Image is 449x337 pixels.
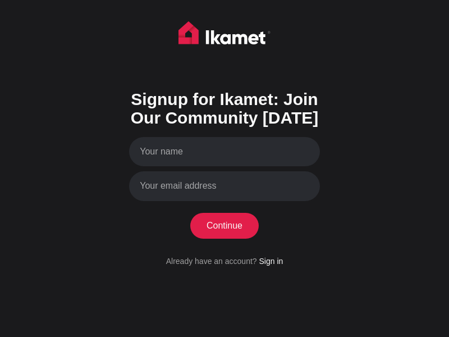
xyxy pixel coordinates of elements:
h1: Signup for Ikamet: Join Our Community [DATE] [129,90,320,127]
button: Continue [190,213,259,239]
a: Sign in [259,257,283,266]
img: Ikamet home [178,21,271,49]
input: Your email address [129,171,320,201]
input: Your name [129,137,320,167]
span: Already have an account? [166,257,257,266]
